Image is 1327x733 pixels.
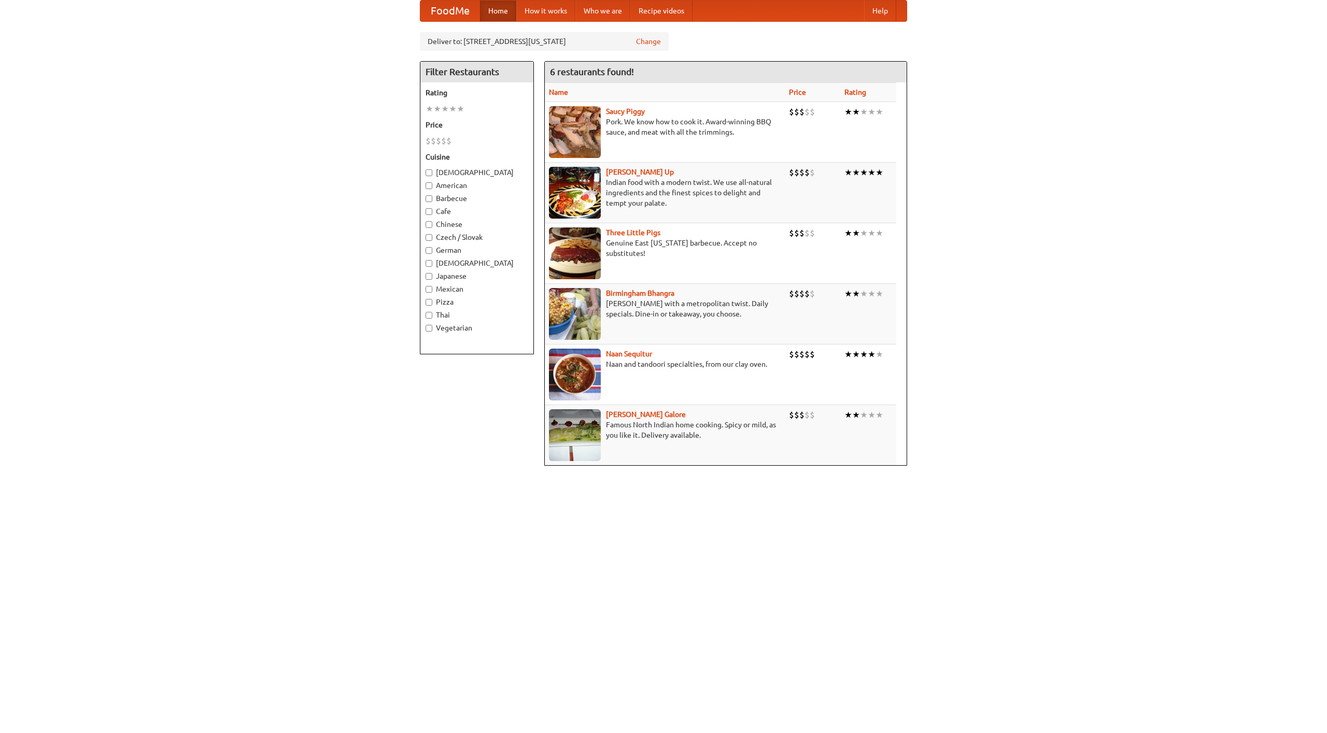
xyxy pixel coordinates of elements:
[441,135,446,147] li: $
[789,409,794,421] li: $
[804,409,810,421] li: $
[810,227,815,239] li: $
[844,409,852,421] li: ★
[420,1,480,21] a: FoodMe
[794,349,799,360] li: $
[426,195,432,202] input: Barbecue
[844,227,852,239] li: ★
[844,88,866,96] a: Rating
[426,299,432,306] input: Pizza
[426,247,432,254] input: German
[436,135,441,147] li: $
[876,167,883,178] li: ★
[549,238,781,258] p: Genuine East [US_STATE] barbecue. Accept no substitutes!
[449,103,457,114] li: ★
[549,117,781,137] p: Pork. We know how to cook it. Award-winning BBQ sauce, and meat with all the trimmings.
[549,167,601,219] img: curryup.jpg
[426,169,432,176] input: [DEMOGRAPHIC_DATA]
[799,409,804,421] li: $
[549,420,781,440] p: Famous North Indian home cooking. Spicy or mild, as you like it. Delivery available.
[810,106,815,118] li: $
[426,245,528,255] label: German
[799,349,804,360] li: $
[804,167,810,178] li: $
[549,177,781,208] p: Indian food with a modern twist. We use all-natural ingredients and the finest spices to delight ...
[810,409,815,421] li: $
[860,227,868,239] li: ★
[799,106,804,118] li: $
[799,288,804,299] li: $
[794,409,799,421] li: $
[860,349,868,360] li: ★
[426,219,528,229] label: Chinese
[789,288,794,299] li: $
[606,350,652,358] a: Naan Sequitur
[794,167,799,178] li: $
[844,288,852,299] li: ★
[426,221,432,228] input: Chinese
[550,67,634,77] ng-pluralize: 6 restaurants found!
[457,103,464,114] li: ★
[864,1,896,21] a: Help
[860,409,868,421] li: ★
[549,359,781,369] p: Naan and tandoori specialties, from our clay oven.
[868,349,876,360] li: ★
[426,325,432,332] input: Vegetarian
[426,312,432,319] input: Thai
[606,168,674,176] a: [PERSON_NAME] Up
[868,227,876,239] li: ★
[876,106,883,118] li: ★
[876,288,883,299] li: ★
[426,297,528,307] label: Pizza
[852,167,860,178] li: ★
[575,1,630,21] a: Who we are
[480,1,516,21] a: Home
[844,106,852,118] li: ★
[876,409,883,421] li: ★
[804,288,810,299] li: $
[426,232,528,242] label: Czech / Slovak
[789,227,794,239] li: $
[804,106,810,118] li: $
[810,167,815,178] li: $
[852,227,860,239] li: ★
[426,310,528,320] label: Thai
[860,167,868,178] li: ★
[441,103,449,114] li: ★
[426,182,432,189] input: American
[810,288,815,299] li: $
[852,409,860,421] li: ★
[630,1,693,21] a: Recipe videos
[606,228,660,237] a: Three Little Pigs
[420,32,669,51] div: Deliver to: [STREET_ADDRESS][US_STATE]
[549,227,601,279] img: littlepigs.jpg
[549,106,601,158] img: saucy.jpg
[426,260,432,267] input: [DEMOGRAPHIC_DATA]
[431,135,436,147] li: $
[433,103,441,114] li: ★
[549,409,601,461] img: currygalore.jpg
[804,349,810,360] li: $
[799,227,804,239] li: $
[794,227,799,239] li: $
[794,106,799,118] li: $
[426,135,431,147] li: $
[789,349,794,360] li: $
[606,107,645,116] b: Saucy Piggy
[426,271,528,281] label: Japanese
[844,167,852,178] li: ★
[426,258,528,268] label: [DEMOGRAPHIC_DATA]
[810,349,815,360] li: $
[426,286,432,293] input: Mexican
[426,88,528,98] h5: Rating
[606,410,686,419] a: [PERSON_NAME] Galore
[804,227,810,239] li: $
[606,289,674,297] a: Birmingham Bhangra
[844,349,852,360] li: ★
[420,62,533,82] h4: Filter Restaurants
